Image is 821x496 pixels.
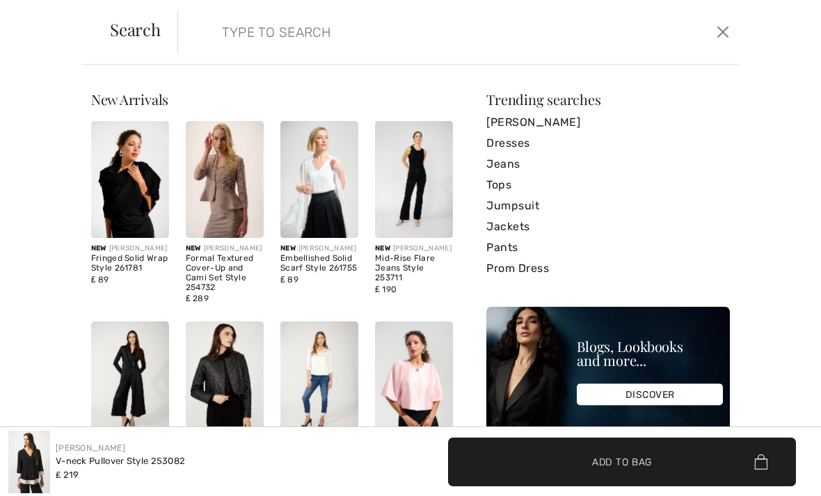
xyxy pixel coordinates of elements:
span: New [375,244,390,253]
div: Formal Textured Cover-Up and Cami Set Style 254732 [186,254,264,292]
div: V-neck Pullover Style 253082 [56,454,185,468]
span: ₤ 89 [280,275,298,285]
div: Fringed Solid Wrap Style 261781 [91,254,169,273]
input: TYPE TO SEARCH [212,11,588,53]
div: Blogs, Lookbooks and more... [577,339,723,367]
a: Tops [486,175,730,195]
span: ₤ 289 [186,294,209,303]
div: Mid-Rise Flare Jeans Style 253711 [375,254,453,282]
img: Bag.svg [754,454,767,470]
img: Embellished Solid Scarf Style 261755. Vanilla 30 [280,121,358,238]
img: Mid-Rise Flare Jeans Style 253711. Black [375,121,453,238]
button: Close [713,21,733,43]
a: Jackets [486,216,730,237]
a: Jumpsuit [486,195,730,216]
a: Prom Dress [486,258,730,279]
img: Formal Textured Cover-Up and Cami Set Style 254732. Midnight Blue [186,121,264,238]
span: Add to Bag [592,454,652,469]
a: Dresses [486,133,730,154]
img: Open Front Leather Jacket Style 254991. Black [186,321,264,438]
div: [PERSON_NAME] [280,243,358,254]
span: ₤ 219 [56,470,79,480]
span: Search [110,21,161,38]
span: New Arrivals [91,90,168,109]
a: [PERSON_NAME] [56,443,125,453]
button: Add to Bag [448,438,796,486]
span: New [186,244,201,253]
img: Fringed Solid Wrap Style 261781. Black [91,121,169,238]
span: New [91,244,106,253]
div: [PERSON_NAME] [375,243,453,254]
img: Embellished Hip-Length Shirt Style 254236. Champagne [280,321,358,438]
span: ₤ 190 [375,285,397,294]
a: [PERSON_NAME] [486,112,730,133]
img: Blogs, Lookbooks and more... [486,307,730,438]
span: ₤ 89 [91,275,109,285]
span: New [280,244,296,253]
div: [PERSON_NAME] [91,243,169,254]
a: Pants [486,237,730,258]
div: Embellished Solid Scarf Style 261755 [280,254,358,273]
div: [PERSON_NAME] [186,243,264,254]
img: Formal V-Neck Jumpsuit Style 254154. Black/Black [91,321,169,438]
img: Cropped Puff Sleeve Top Style 261706. Petal pink [375,321,453,438]
div: Trending searches [486,93,730,106]
a: Jeans [486,154,730,175]
span: Chat [33,10,61,22]
div: DISCOVER [577,384,723,406]
img: V-Neck Pullover Style 253082 [8,431,50,493]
